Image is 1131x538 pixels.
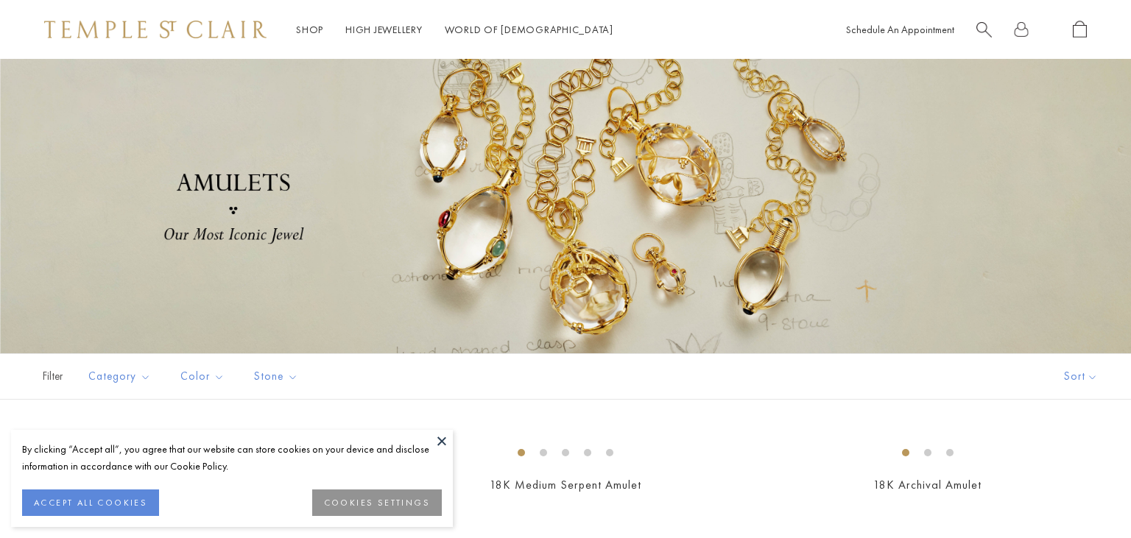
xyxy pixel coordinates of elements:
[846,23,954,36] a: Schedule An Appointment
[247,367,309,386] span: Stone
[1073,21,1087,39] a: Open Shopping Bag
[1031,354,1131,399] button: Show sort by
[976,21,992,39] a: Search
[169,360,236,393] button: Color
[44,21,267,38] img: Temple St. Clair
[345,23,423,36] a: High JewelleryHigh Jewellery
[312,489,442,516] button: COOKIES SETTINGS
[22,489,159,516] button: ACCEPT ALL COOKIES
[77,360,162,393] button: Category
[445,23,613,36] a: World of [DEMOGRAPHIC_DATA]World of [DEMOGRAPHIC_DATA]
[243,360,309,393] button: Stone
[81,367,162,386] span: Category
[873,477,982,492] a: 18K Archival Amulet
[296,23,323,36] a: ShopShop
[22,441,442,475] div: By clicking “Accept all”, you agree that our website can store cookies on your device and disclos...
[1057,469,1116,523] iframe: Gorgias live chat messenger
[490,477,641,492] a: 18K Medium Serpent Amulet
[296,21,613,39] nav: Main navigation
[173,367,236,386] span: Color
